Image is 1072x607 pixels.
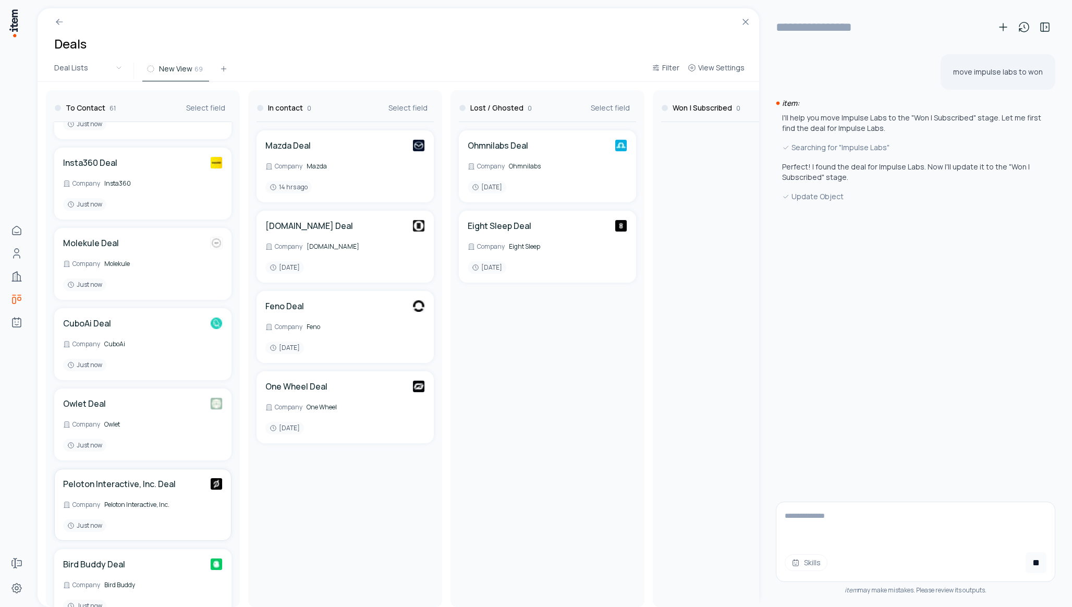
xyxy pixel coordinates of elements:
[257,130,434,202] div: Mazda DealMazdaCompanyMazda14 hrs ago
[673,103,732,113] h3: Won | Subscribed
[186,103,225,113] span: Select field
[6,243,27,264] a: Contacts
[54,308,232,380] div: CuboAi DealCuboAiCompanyCuboAiJust now
[459,90,636,122] div: Lost / Ghosted0Select field
[66,103,105,113] h3: To Contact
[257,291,434,363] div: Feno DealFenoCompanyFeno[DATE]
[1014,17,1034,38] button: View history
[63,340,125,348] div: CuboAi
[468,220,627,274] a: Eight Sleep DealEight SleepCompanyEight Sleep[DATE]
[468,242,540,251] div: Eight Sleep
[210,397,223,410] img: Owlet
[776,586,1055,594] div: may make mistakes. Please review its outputs.
[477,242,505,251] span: Company
[782,162,1043,183] p: Perfect! I found the deal for Impulse Labs. Now I'll update it to the "Won | Subscribed" stage.
[265,380,327,393] h4: One Wheel Deal
[782,142,1043,153] div: Searching for "Impulse Labs"
[6,289,27,310] a: deals
[265,323,320,331] div: Feno
[54,35,87,52] h1: Deals
[993,17,1014,38] button: New conversation
[698,63,745,73] span: View Settings
[63,501,169,509] div: Peloton Interactive, Inc.
[63,317,223,371] a: CuboAi DealCuboAiCompanyCuboAiJust now
[265,261,304,274] div: [DATE]
[194,64,203,74] span: 69
[265,342,304,354] div: [DATE]
[63,439,106,452] div: Just now
[63,420,120,429] div: Owlet
[782,98,799,108] i: item:
[265,403,337,411] div: One Wheel
[275,162,302,171] span: Company
[615,139,627,152] img: Ohmnilabs
[63,558,125,570] h4: Bird Buddy Deal
[6,578,27,599] a: Settings
[6,220,27,241] a: Home
[72,179,100,188] span: Company
[63,237,223,291] a: Molekule DealMolekuleCompanyMolekuleJust now
[275,403,302,411] span: Company
[63,260,130,268] div: Molekule
[662,63,679,73] span: Filter
[257,371,434,443] div: One Wheel DealOne WheelCompanyOne Wheel[DATE]
[54,389,232,460] div: Owlet DealOwletCompanyOwletJust now
[63,317,111,330] h4: CuboAi Deal
[63,519,106,532] div: Just now
[468,162,541,171] div: Ohmnilabs
[63,397,223,452] a: Owlet DealOwletCompanyOwletJust now
[468,261,506,274] div: [DATE]
[412,300,425,312] img: Feno
[63,156,223,211] a: Insta360 DealInsta360CompanyInsta360Just now
[845,586,858,594] i: item
[72,340,100,348] span: Company
[54,148,232,220] div: Insta360 DealInsta360CompanyInsta360Just now
[63,198,106,211] div: Just now
[265,242,359,251] div: [DOMAIN_NAME]
[468,139,627,193] a: Ohmnilabs DealOhmnilabsCompanyOhmnilabs[DATE]
[63,118,106,130] div: Just now
[210,317,223,330] img: CuboAi
[210,478,223,490] img: Peloton Interactive, Inc.
[275,323,302,331] span: Company
[54,228,232,300] div: Molekule DealMolekuleCompanyMolekuleJust now
[736,104,740,113] span: 0
[684,62,749,80] button: View Settings
[265,181,312,193] div: 14 hrs ago
[257,211,434,283] div: [DOMAIN_NAME] DealDoor.comCompany[DOMAIN_NAME][DATE]
[257,90,434,122] div: In contact0Select field
[63,156,117,169] h4: Insta360 Deal
[782,191,1043,202] div: Update Object
[468,139,528,152] h4: Ohmnilabs Deal
[6,266,27,287] a: Companies
[591,103,630,113] span: Select field
[265,300,425,354] a: Feno DealFenoCompanyFeno[DATE]
[210,237,223,249] img: Molekule
[459,130,636,202] div: Ohmnilabs DealOhmnilabsCompanyOhmnilabs[DATE]
[142,63,209,81] button: New View69
[412,380,425,393] img: One Wheel
[265,162,327,171] div: Mazda
[63,278,106,291] div: Just now
[470,103,523,113] h3: Lost / Ghosted
[63,478,223,532] a: Peloton Interactive, Inc. DealPeloton Interactive, Inc.CompanyPeloton Interactive, Inc.Just now
[63,359,106,371] div: Just now
[265,380,425,434] a: One Wheel DealOne WheelCompanyOne Wheel[DATE]
[785,554,827,571] button: Skills
[265,300,304,312] h4: Feno Deal
[63,397,106,410] h4: Owlet Deal
[8,8,19,38] img: Item Brain Logo
[210,558,223,570] img: Bird Buddy
[265,139,425,193] a: Mazda DealMazdaCompanyMazda14 hrs ago
[72,581,100,589] span: Company
[804,557,821,568] span: Skills
[72,420,100,429] span: Company
[268,103,303,113] h3: In contact
[528,104,532,113] span: 0
[63,237,119,249] h4: Molekule Deal
[1034,17,1055,38] button: Toggle sidebar
[265,220,353,232] h4: [DOMAIN_NAME] Deal
[648,62,684,80] button: Filter
[63,179,131,188] div: Insta360
[63,478,176,490] h4: Peloton Interactive, Inc. Deal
